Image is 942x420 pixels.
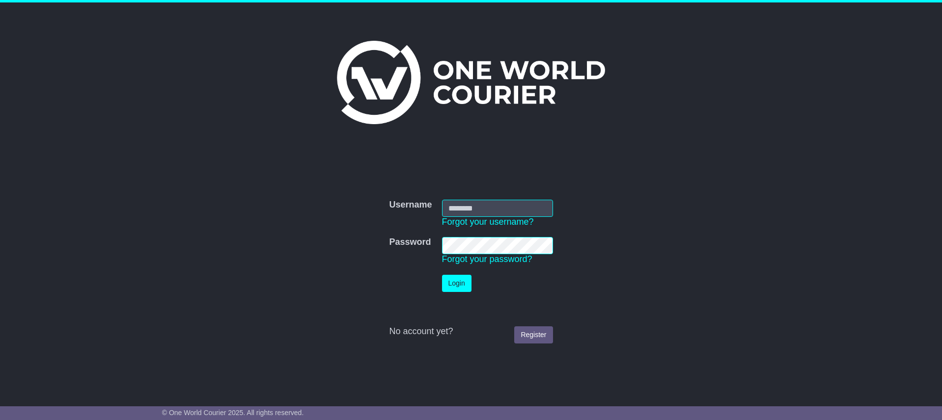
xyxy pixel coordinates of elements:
span: © One World Courier 2025. All rights reserved. [162,409,304,417]
button: Login [442,275,471,292]
div: No account yet? [389,326,553,337]
a: Register [514,326,553,343]
label: Password [389,237,431,248]
a: Forgot your username? [442,217,534,227]
a: Forgot your password? [442,254,532,264]
label: Username [389,200,432,210]
img: One World [337,41,605,124]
